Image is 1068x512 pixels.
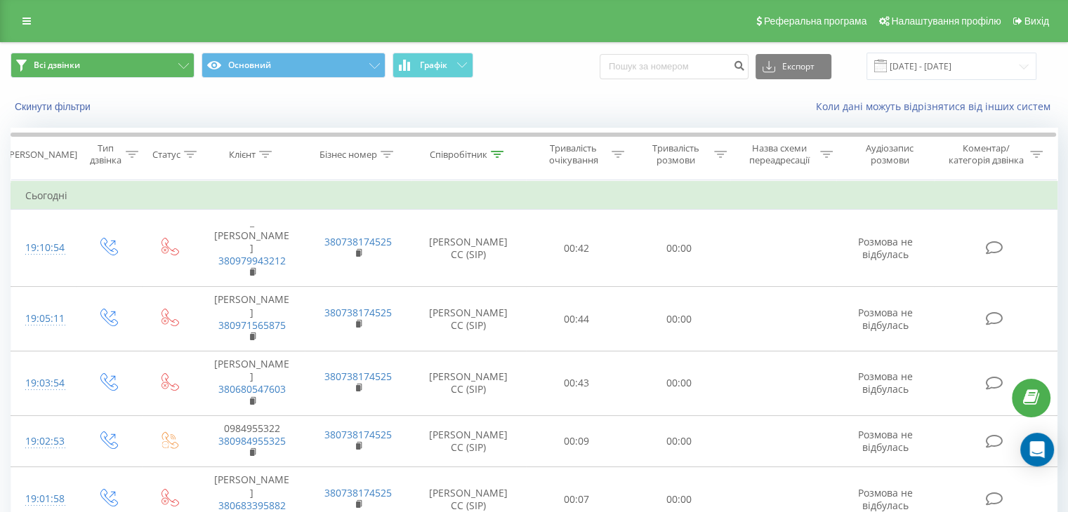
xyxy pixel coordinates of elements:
[1024,15,1049,27] span: Вихід
[202,53,385,78] button: Основний
[411,351,526,416] td: [PERSON_NAME] CC (SIP)
[526,210,628,287] td: 00:42
[411,287,526,351] td: [PERSON_NAME] CC (SIP)
[199,287,305,351] td: [PERSON_NAME]
[25,305,62,332] div: 19:05:11
[25,234,62,262] div: 19:10:54
[743,142,817,166] div: Назва схеми переадресації
[25,428,62,455] div: 19:02:53
[891,15,1001,27] span: Налаштування профілю
[324,235,392,248] a: 380738174525
[25,370,62,397] div: 19:03:54
[411,415,526,467] td: [PERSON_NAME] CC (SIP)
[218,254,286,267] a: 380979943212
[11,100,98,113] button: Скинути фільтри
[430,149,487,161] div: Співробітник
[628,210,730,287] td: 00:00
[218,434,286,447] a: 380984955325
[152,149,180,161] div: Статус
[858,370,913,396] span: Розмова не відбулась
[11,182,1057,210] td: Сьогодні
[199,415,305,467] td: 0984955322
[218,382,286,396] a: 380680547603
[628,351,730,416] td: 00:00
[88,142,121,166] div: Тип дзвінка
[628,415,730,467] td: 00:00
[600,54,749,79] input: Пошук за номером
[858,428,913,454] span: Розмова не відбулась
[526,351,628,416] td: 00:43
[324,370,392,383] a: 380738174525
[858,486,913,512] span: Розмова не відбулась
[319,149,377,161] div: Бізнес номер
[324,428,392,441] a: 380738174525
[411,210,526,287] td: [PERSON_NAME] CC (SIP)
[1020,433,1054,466] div: Open Intercom Messenger
[199,210,305,287] td: _ [PERSON_NAME]
[6,149,77,161] div: [PERSON_NAME]
[526,415,628,467] td: 00:09
[34,60,80,71] span: Всі дзвінки
[218,318,286,332] a: 380971565875
[324,306,392,319] a: 380738174525
[756,54,831,79] button: Експорт
[199,351,305,416] td: [PERSON_NAME]
[420,60,447,70] span: Графік
[539,142,609,166] div: Тривалість очікування
[816,100,1057,113] a: Коли дані можуть відрізнятися вiд інших систем
[858,306,913,332] span: Розмова не відбулась
[218,499,286,512] a: 380683395882
[393,53,473,78] button: Графік
[640,142,711,166] div: Тривалість розмови
[849,142,931,166] div: Аудіозапис розмови
[229,149,256,161] div: Клієнт
[526,287,628,351] td: 00:44
[11,53,195,78] button: Всі дзвінки
[324,486,392,499] a: 380738174525
[858,235,913,261] span: Розмова не відбулась
[764,15,867,27] span: Реферальна програма
[628,287,730,351] td: 00:00
[944,142,1027,166] div: Коментар/категорія дзвінка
